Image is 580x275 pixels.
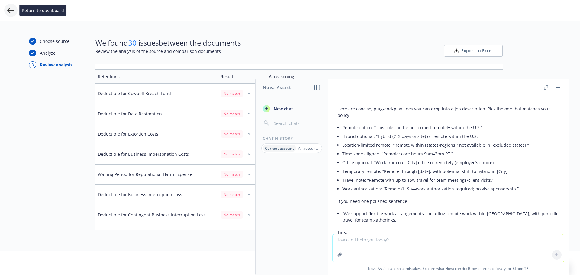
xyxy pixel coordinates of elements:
div: 3 [29,61,36,68]
td: Deductible for Cowbell Breach Fund [95,83,218,104]
a: TR [524,266,529,271]
div: Analyze [40,50,56,56]
td: Deductible for Business Interruption Loss [95,184,218,205]
div: Chat History [256,136,328,141]
p: All accounts [298,146,318,151]
div: No match [221,150,243,158]
td: Deductible for System Failure Business Interruption Loss [95,225,218,245]
td: Retentions [95,69,218,83]
input: Search chats [272,119,321,127]
div: No match [221,191,243,198]
button: Export to Excel [444,45,503,57]
a: see full text [375,60,399,66]
li: Temporary remote: “Remote through [date], with potential shift to hybrid in [City].” [342,167,559,176]
div: Review analysis [40,62,72,68]
span: Nova Assist can make mistakes. Explore what Nova can do: Browse prompt library for and [330,262,566,275]
li: Time zone aligned: “Remote; core hours 9am–3pm PT.” [342,149,559,158]
div: No match [221,171,243,178]
td: Deductible for Data Restoration [95,104,218,124]
span: Return to dashboard [22,7,64,14]
td: AI reasoning [266,69,454,83]
li: Work authorization: “Remote (U.S.)—work authorization required; no visa sponsorship.” [342,184,559,193]
li: “We support flexible work arrangements, including remote work within [GEOGRAPHIC_DATA], with peri... [342,209,559,224]
li: Hybrid optional: “Hybrid (2–3 days onsite) or remote within the U.S.” [342,132,559,141]
div: No match [221,90,243,97]
span: 30 [128,38,137,48]
td: Result [218,69,266,83]
span: Review the analysis of the source and comparison documents [95,48,241,54]
span: Export to Excel [461,48,493,54]
td: Deductible for Contingent Business Interruption Loss [95,205,218,225]
span: New chat [272,106,293,112]
td: Deductible for Business Impersonation Costs [95,144,218,164]
td: Deductible for Extortion Costs [95,124,218,144]
div: Choose source [40,38,69,44]
p: Here are concise, plug-and-play lines you can drop into a job description. Pick the one that matc... [337,106,559,118]
li: Location-limited remote: “Remote within [states/regions]; not available in [excluded states].” [342,141,559,149]
td: Waiting Period for Reputational Harm Expense [95,164,218,184]
li: Travel note: “Remote with up to 15% travel for team meetings/client visits.” [342,176,559,184]
li: Remote option: “This role can be performed remotely within the U.S.” [342,123,559,132]
p: Current account [265,146,294,151]
span: We found issues between the documents [95,38,241,48]
a: BI [512,266,516,271]
div: No match [221,211,243,219]
h1: Nova Assist [263,84,291,91]
div: No match [221,110,243,117]
li: Office optional: “Work from our [City] office or remotely (employee’s choice).” [342,158,559,167]
p: Tips: [337,229,559,235]
div: No match [221,130,243,138]
p: If you need one polished sentence: [337,198,559,204]
button: New chat [260,103,323,114]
